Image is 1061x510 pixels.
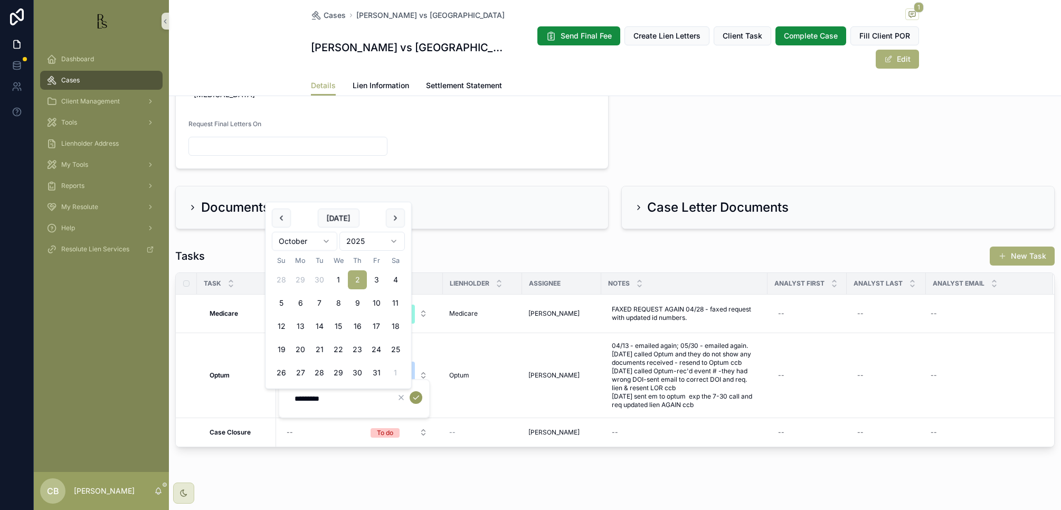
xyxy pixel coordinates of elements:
[210,428,270,437] a: Case Closure
[311,40,509,55] h1: [PERSON_NAME] vs [GEOGRAPHIC_DATA]
[291,340,310,359] button: Monday, October 20th, 2025
[386,340,405,359] button: Saturday, October 25th, 2025
[386,294,405,313] button: Saturday, October 11th, 2025
[857,309,864,318] div: --
[348,363,367,382] button: Thursday, October 30th, 2025
[40,50,163,69] a: Dashboard
[386,317,405,336] button: Saturday, October 18th, 2025
[528,371,595,380] a: [PERSON_NAME]
[329,255,348,266] th: Wednesday
[74,486,135,496] p: [PERSON_NAME]
[61,245,129,253] span: Resolute Lien Services
[61,97,120,106] span: Client Management
[647,199,789,216] h2: Case Letter Documents
[61,76,80,84] span: Cases
[34,42,169,272] div: scrollable content
[310,340,329,359] button: Tuesday, October 21st, 2025
[926,424,1040,441] a: --
[537,26,620,45] button: Send Final Fee
[926,305,1040,322] a: --
[608,424,761,441] a: --
[608,301,761,326] a: FAXED REQUEST AGAIN 04/28 - faxed request with updated id numbers.
[348,294,367,313] button: Thursday, October 9th, 2025
[859,31,910,41] span: Fill Client POR
[210,371,230,379] strong: Optum
[311,10,346,21] a: Cases
[61,224,75,232] span: Help
[367,363,386,382] button: Friday, October 31st, 2025
[291,363,310,382] button: Monday, October 27th, 2025
[311,76,336,96] a: Details
[528,371,580,380] span: [PERSON_NAME]
[778,428,784,437] div: --
[853,367,920,384] a: --
[40,240,163,259] a: Resolute Lien Services
[348,340,367,359] button: Thursday, October 23rd, 2025
[40,155,163,174] a: My Tools
[40,176,163,195] a: Reports
[310,363,329,382] button: Tuesday, October 28th, 2025
[905,8,919,22] button: 1
[175,249,205,263] h1: Tasks
[47,485,59,497] span: CB
[310,294,329,313] button: Tuesday, October 7th, 2025
[931,371,937,380] div: --
[291,270,310,289] button: Monday, September 29th, 2025
[931,309,937,318] div: --
[775,26,846,45] button: Complete Case
[348,255,367,266] th: Thursday
[362,422,437,442] a: Select Button
[529,279,561,288] span: Assignee
[61,139,119,148] span: Lienholder Address
[272,294,291,313] button: Sunday, October 5th, 2025
[210,428,251,436] strong: Case Closure
[386,255,405,266] th: Saturday
[356,10,505,21] a: [PERSON_NAME] vs [GEOGRAPHIC_DATA]
[990,247,1055,266] button: New Task
[367,255,386,266] th: Friday
[714,26,771,45] button: Client Task
[93,13,110,30] img: App logo
[61,55,94,63] span: Dashboard
[854,279,903,288] span: Analyst Last
[40,197,163,216] a: My Resolute
[204,279,221,288] span: Task
[426,80,502,91] span: Settlement Statement
[528,428,580,437] span: [PERSON_NAME]
[210,309,238,317] strong: Medicare
[449,309,516,318] a: Medicare
[188,120,261,128] span: Request Final Letters On
[426,76,502,97] a: Settlement Statement
[329,270,348,289] button: Wednesday, October 1st, 2025
[914,2,924,13] span: 1
[329,317,348,336] button: Wednesday, October 15th, 2025
[561,31,612,41] span: Send Final Fee
[449,371,516,380] a: Optum
[449,428,516,437] a: --
[291,294,310,313] button: Monday, October 6th, 2025
[853,424,920,441] a: --
[291,317,310,336] button: Monday, October 13th, 2025
[449,428,456,437] span: --
[61,160,88,169] span: My Tools
[857,428,864,437] div: --
[774,367,840,384] a: --
[329,363,348,382] button: Wednesday, October 29th, 2025
[853,305,920,322] a: --
[367,270,386,289] button: Friday, October 3rd, 2025
[40,92,163,111] a: Client Management
[528,428,595,437] a: [PERSON_NAME]
[362,423,436,442] button: Select Button
[450,279,489,288] span: Lienholder
[528,309,595,318] a: [PERSON_NAME]
[310,317,329,336] button: Tuesday, October 14th, 2025
[210,371,270,380] a: Optum
[272,255,291,266] th: Sunday
[348,270,367,289] button: Thursday, October 2nd, 2025, selected
[329,294,348,313] button: Wednesday, October 8th, 2025
[61,203,98,211] span: My Resolute
[612,342,757,409] span: 04/13 - emailed again; 05/30 - emailed again. [DATE] called Optum and they do not show any docume...
[926,367,1040,384] a: --
[612,305,757,322] span: FAXED REQUEST AGAIN 04/28 - faxed request with updated id numbers.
